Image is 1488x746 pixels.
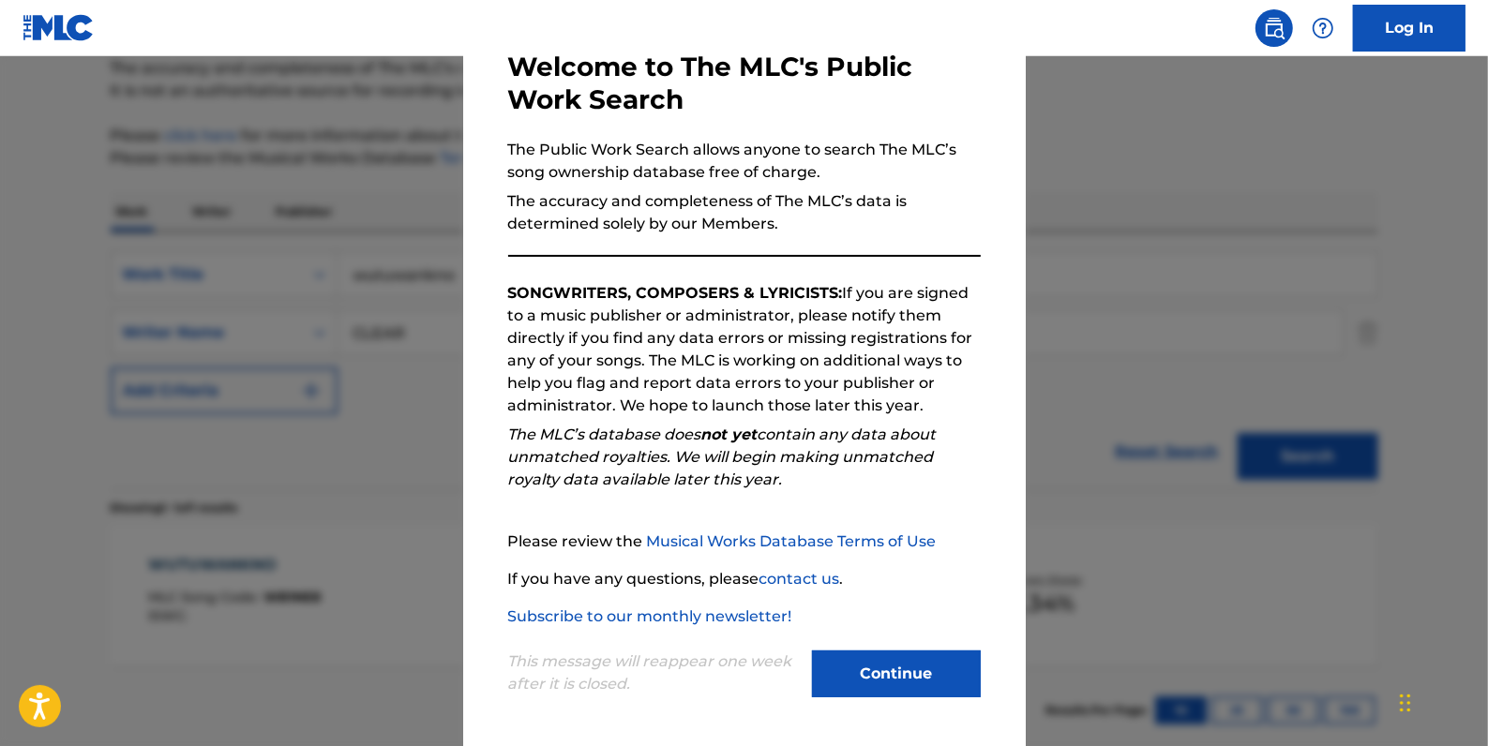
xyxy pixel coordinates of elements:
em: The MLC’s database does contain any data about unmatched royalties. We will begin making unmatche... [508,425,937,488]
img: MLC Logo [23,14,95,41]
p: The accuracy and completeness of The MLC’s data is determined solely by our Members. [508,190,981,235]
a: Public Search [1255,9,1293,47]
p: This message will reappear one week after it is closed. [508,650,801,695]
iframe: Chat Widget [1394,656,1488,746]
div: Help [1304,9,1342,47]
button: Continue [812,650,981,697]
a: Subscribe to our monthly newsletter! [508,607,792,625]
strong: not yet [701,425,758,443]
h3: Welcome to The MLC's Public Work Search [508,51,981,116]
p: The Public Work Search allows anyone to search The MLC’s song ownership database free of charge. [508,139,981,184]
a: contact us [759,570,840,588]
img: search [1263,17,1285,39]
p: If you have any questions, please . [508,568,981,590]
p: If you are signed to a music publisher or administrator, please notify them directly if you find ... [508,282,981,417]
img: help [1312,17,1334,39]
a: Log In [1353,5,1465,52]
a: Musical Works Database Terms of Use [647,532,937,550]
strong: SONGWRITERS, COMPOSERS & LYRICISTS: [508,284,843,302]
p: Please review the [508,530,981,553]
div: Drag [1400,675,1411,731]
